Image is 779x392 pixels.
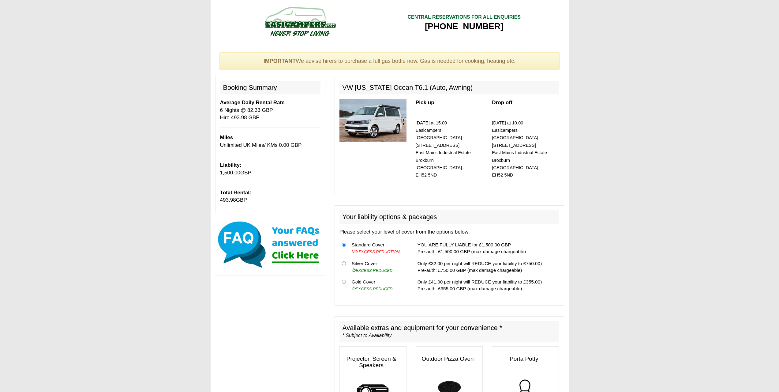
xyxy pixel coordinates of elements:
h3: Projector, Screen & Speakers [340,353,406,372]
small: [DATE] at 15.00 Easicampers [GEOGRAPHIC_DATA] [STREET_ADDRESS] East Mains Industrial Estate Broxb... [416,120,471,178]
div: We advise hirers to purchase a full gas bottle now. Gas is needed for cooking, heating etc. [219,52,560,70]
span: 1,500.00 [220,170,241,176]
p: GBP [220,162,320,177]
p: Unlimited UK Miles/ KMs 0.00 GBP [220,134,320,149]
h3: Outdoor Pizza Oven [416,353,482,365]
p: 6 Nights @ 82.33 GBP Hire 493.98 GBP [220,99,320,121]
td: Only £32.00 per night will REDUCE your liability to £750.00) Pre-auth: £750.00 GBP (max damage ch... [415,257,559,276]
b: Miles [220,135,233,140]
b: Total Rental: [220,190,251,196]
div: [PHONE_NUMBER] [407,21,521,32]
h2: Booking Summary [220,81,320,94]
p: Please select your level of cover from the options below [339,228,559,236]
i: * Subject to Availability [343,333,392,338]
td: Only £41.00 per night will REDUCE your liability to £355.00) Pre-auth: £355.00 GBP (max damage ch... [415,276,559,295]
b: Average Daily Rental Rate [220,100,285,105]
h2: Your liability options & packages [339,210,559,224]
img: campers-checkout-logo.png [242,5,358,38]
td: Standard Cover [349,239,408,258]
h3: Porta Potty [492,353,559,365]
i: EXCESS REDUCED [352,268,393,273]
img: 315.jpg [339,99,406,142]
small: [DATE] at 10.00 Easicampers [GEOGRAPHIC_DATA] [STREET_ADDRESS] East Mains Industrial Estate Broxb... [492,120,547,178]
td: Silver Cover [349,257,408,276]
img: Click here for our most common FAQs [215,220,325,269]
td: Gold Cover [349,276,408,295]
h2: VW [US_STATE] Ocean T6.1 (Auto, Awning) [339,81,559,94]
span: 493.98 [220,197,236,203]
div: CENTRAL RESERVATIONS FOR ALL ENQUIRIES [407,14,521,21]
strong: IMPORTANT [264,58,296,64]
p: GBP [220,189,320,204]
td: YOU ARE FULLY LIABLE for £1,500.00 GBP Pre-auth: £1,500.00 GBP (max damage chargeable) [415,239,559,258]
h2: Available extras and equipment for your convenience * [339,321,559,342]
i: EXCESS REDUCED [352,287,393,291]
b: Pick up [416,100,434,105]
b: Liability: [220,162,242,168]
i: NO EXCESS REDUCTION [352,249,400,254]
b: Drop off [492,100,512,105]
